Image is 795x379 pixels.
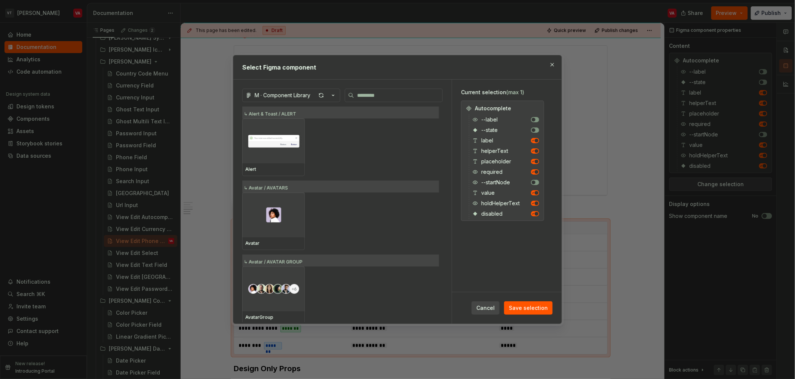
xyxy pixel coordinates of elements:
button: Cancel [472,301,500,315]
span: Autocomplete [475,105,511,112]
div: Current selection [461,89,544,96]
button: M · Component Library [242,89,340,102]
div: Autocomplete [463,102,542,114]
span: --state [481,126,498,134]
span: holdHelperText [481,200,520,207]
span: disabled [481,210,503,218]
span: placeholder [481,158,511,165]
div: ↳ Avatar / AVATARS [242,181,439,192]
div: M · Component Library [255,92,310,99]
div: ↳ Alert & Toast / ALERT [242,107,439,118]
span: value [481,189,495,197]
div: Alert [245,166,302,172]
span: --label [481,116,498,123]
span: (max 1) [506,89,524,95]
div: ↳ Avatar / AVATAR GROUP [242,255,439,266]
span: Save selection [509,304,548,312]
h2: Select Figma component [242,63,553,72]
span: required [481,168,503,176]
div: Avatar [245,240,302,246]
span: helperText [481,147,508,155]
span: Cancel [476,304,495,312]
span: label [481,137,493,144]
div: AvatarGroup [245,314,302,320]
span: --startNode [481,179,510,186]
button: Save selection [504,301,553,315]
